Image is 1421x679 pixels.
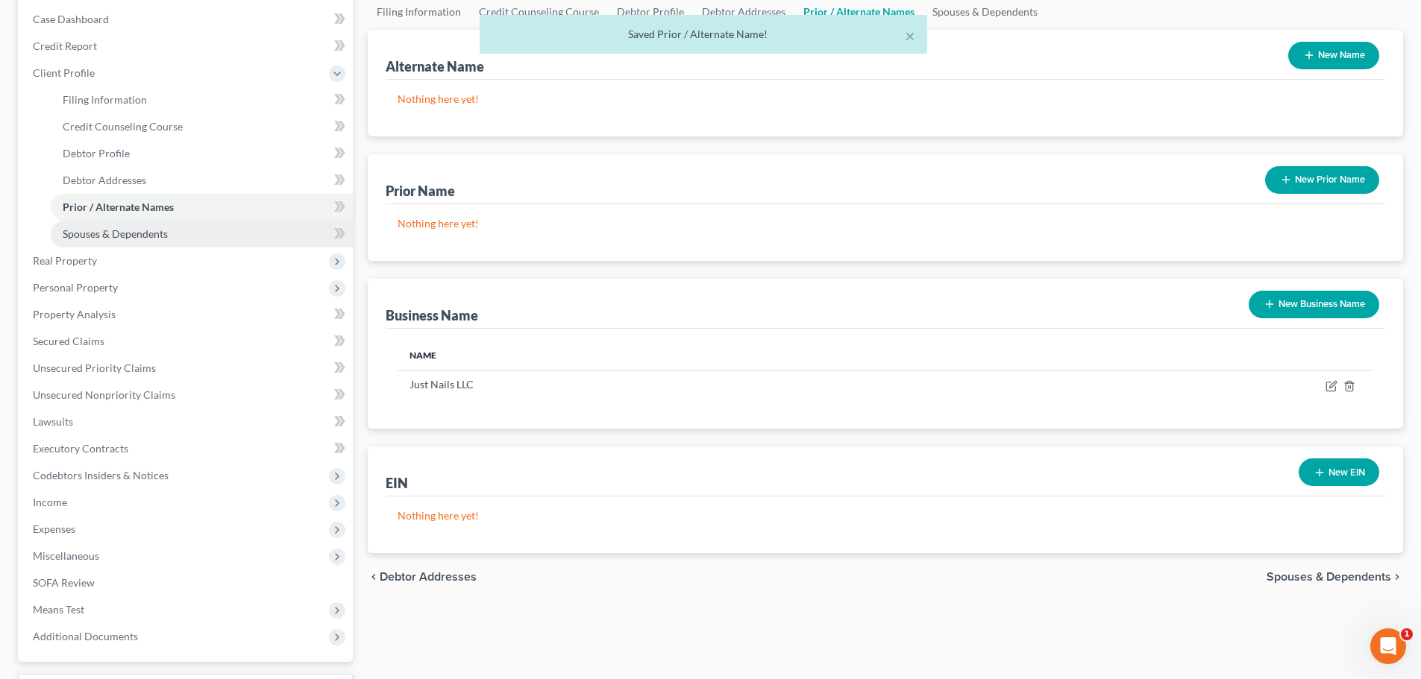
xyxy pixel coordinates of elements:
td: Just Nails LLC [398,370,979,399]
a: Lawsuits [21,408,353,435]
a: Debtor Addresses [51,167,353,194]
span: Case Dashboard [33,13,109,25]
a: SOFA Review [21,569,353,596]
span: Client Profile [33,66,95,79]
a: Secured Claims [21,328,353,355]
span: Means Test [33,603,84,616]
div: Saved Prior / Alternate Name! [492,27,915,42]
div: Alternate Name [386,57,484,75]
p: Nothing here yet! [398,508,1373,523]
span: Debtor Addresses [380,571,477,583]
span: Spouses & Dependents [63,227,168,240]
iframe: Intercom live chat [1370,628,1406,664]
div: Prior Name [386,182,455,200]
div: EIN [386,474,408,492]
span: Miscellaneous [33,549,99,562]
span: Spouses & Dependents [1267,571,1391,583]
a: Unsecured Priority Claims [21,355,353,382]
span: Prior / Alternate Names [63,200,174,213]
span: Codebtors Insiders & Notices [33,469,169,481]
button: New Prior Name [1265,166,1379,194]
a: Filing Information [51,86,353,113]
span: Additional Documents [33,630,138,642]
a: Unsecured Nonpriority Claims [21,382,353,408]
span: Credit Counseling Course [63,120,183,133]
span: 1 [1401,628,1413,640]
span: Expenses [33,522,75,535]
span: Unsecured Priority Claims [33,361,156,374]
i: chevron_left [368,571,380,583]
a: Debtor Profile [51,140,353,167]
span: Debtor Profile [63,147,130,160]
a: Credit Counseling Course [51,113,353,140]
i: chevron_right [1391,571,1403,583]
a: Prior / Alternate Names [51,194,353,221]
span: Secured Claims [33,335,104,347]
button: Spouses & Dependents chevron_right [1267,571,1403,583]
span: Executory Contracts [33,442,128,455]
a: Spouses & Dependents [51,221,353,247]
span: Debtor Addresses [63,174,146,186]
button: New Business Name [1249,291,1379,318]
a: Property Analysis [21,301,353,328]
span: Real Property [33,254,97,267]
span: Personal Property [33,281,118,294]
button: chevron_left Debtor Addresses [368,571,477,583]
th: Name [398,341,979,370]
div: Business Name [386,306,478,324]
span: SOFA Review [33,576,95,589]
span: Property Analysis [33,308,116,320]
button: New EIN [1299,458,1379,486]
a: Case Dashboard [21,6,353,33]
span: Income [33,496,67,508]
a: Executory Contracts [21,435,353,462]
span: Unsecured Nonpriority Claims [33,388,175,401]
p: Nothing here yet! [398,216,1373,231]
p: Nothing here yet! [398,92,1373,107]
span: Lawsuits [33,415,73,428]
span: Filing Information [63,93,147,106]
button: × [905,27,915,45]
